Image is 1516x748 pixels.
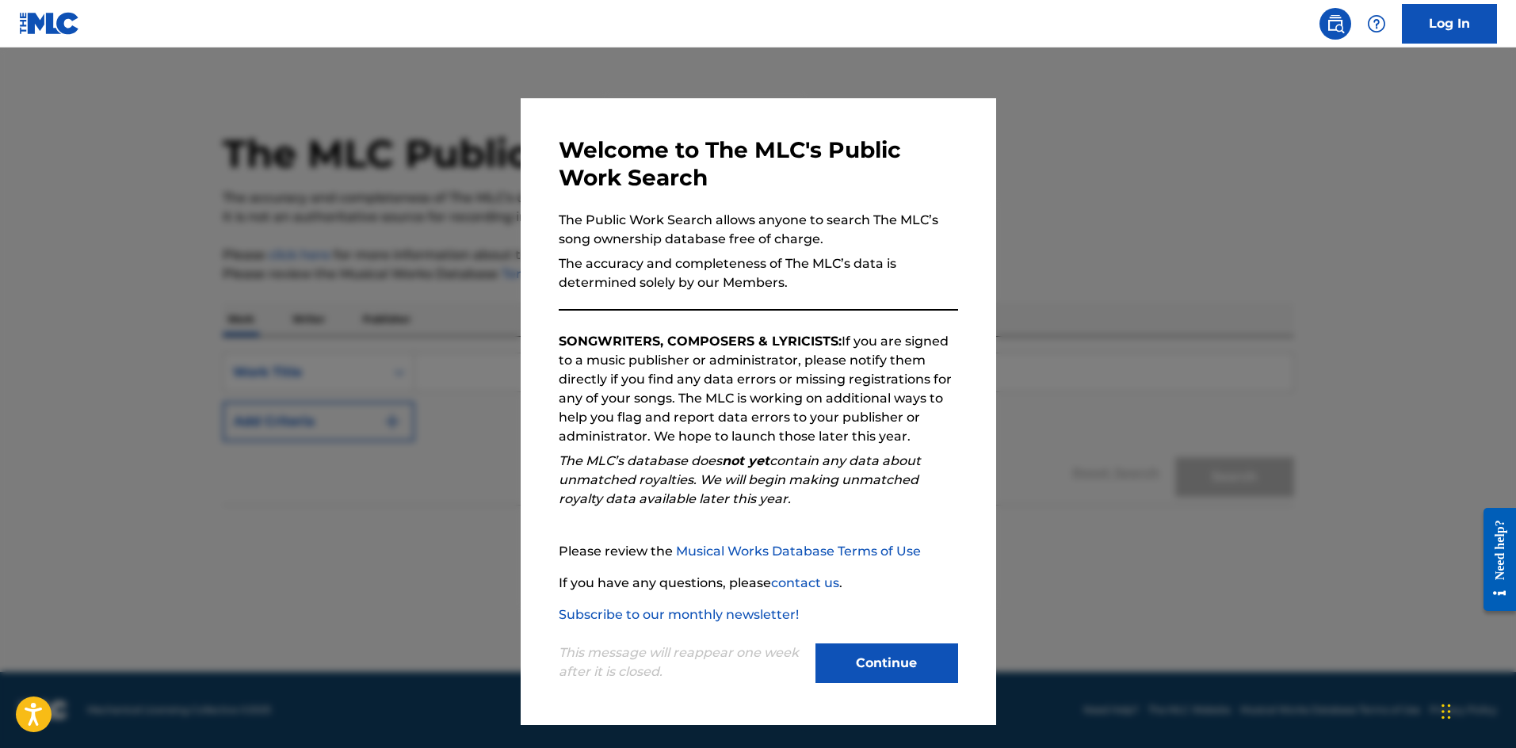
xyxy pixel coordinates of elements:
a: Musical Works Database Terms of Use [676,544,921,559]
p: The Public Work Search allows anyone to search The MLC’s song ownership database free of charge. [559,211,958,249]
a: Log In [1402,4,1497,44]
p: Please review the [559,542,958,561]
strong: SONGWRITERS, COMPOSERS & LYRICISTS: [559,334,842,349]
strong: not yet [722,453,769,468]
iframe: Chat Widget [1437,672,1516,748]
p: If you are signed to a music publisher or administrator, please notify them directly if you find ... [559,332,958,446]
a: Subscribe to our monthly newsletter! [559,607,799,622]
p: If you have any questions, please . [559,574,958,593]
p: This message will reappear one week after it is closed. [559,643,806,681]
iframe: Resource Center [1472,496,1516,624]
em: The MLC’s database does contain any data about unmatched royalties. We will begin making unmatche... [559,453,921,506]
p: The accuracy and completeness of The MLC’s data is determined solely by our Members. [559,254,958,292]
img: help [1367,14,1386,33]
img: search [1326,14,1345,33]
h3: Welcome to The MLC's Public Work Search [559,136,958,192]
img: MLC Logo [19,12,80,35]
div: Help [1361,8,1392,40]
a: Public Search [1319,8,1351,40]
a: contact us [771,575,839,590]
button: Continue [815,643,958,683]
div: Drag [1442,688,1451,735]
